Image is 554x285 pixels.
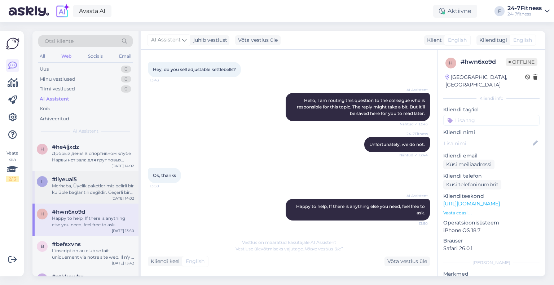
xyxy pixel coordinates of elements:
[401,131,428,137] span: 24-7Fitness
[507,5,550,17] a: 24-7Fitness24-7fitness
[443,106,540,113] p: Kliendi tag'id
[400,121,428,127] span: Nähtud ✓ 13:43
[443,172,540,180] p: Kliendi telefon
[235,35,281,45] div: Võta vestlus üle
[443,152,540,160] p: Kliendi email
[384,257,430,266] div: Võta vestlus üle
[443,227,540,234] p: iPhone OS 18.7
[445,74,525,89] div: [GEOGRAPHIC_DATA], [GEOGRAPHIC_DATA]
[118,52,133,61] div: Email
[112,228,134,233] div: [DATE] 13:50
[38,52,47,61] div: All
[443,180,501,190] div: Küsi telefoninumbrit
[52,176,77,183] span: #liyeuai5
[121,76,131,83] div: 0
[40,211,44,217] span: h
[40,76,75,83] div: Minu vestlused
[443,245,540,252] p: Safari 26.0.1
[52,215,134,228] div: Happy to help, If there is anything else you need, feel free to ask.
[111,163,134,169] div: [DATE] 14:02
[6,37,19,50] img: Askly Logo
[443,192,540,200] p: Klienditeekond
[443,95,540,102] div: Kliendi info
[87,52,104,61] div: Socials
[443,219,540,227] p: Operatsioonisüsteem
[41,276,44,281] span: a
[40,85,75,93] div: Tiimi vestlused
[112,260,134,266] div: [DATE] 13:42
[6,176,19,182] div: 2 / 3
[296,204,426,215] span: Happy to help, If there is anything else you need, feel free to ask.
[443,270,540,278] p: Märkmed
[513,36,532,44] span: English
[401,221,428,226] span: 13:50
[121,85,131,93] div: 0
[52,144,79,150] span: #he4ljxdz
[236,246,343,251] span: Vestluse ülevõtmiseks vajutage
[507,11,542,17] div: 24-7fitness
[443,200,500,207] a: [URL][DOMAIN_NAME]
[443,259,540,266] div: [PERSON_NAME]
[73,128,98,134] span: AI Assistent
[52,183,134,196] div: Merhaba, Üyelik paketlerimiz belirli bir kulüple bağlantılı değildir. Geçerli bir paketle Estonya...
[242,240,336,245] span: Vestlus on määratud kasutajale AI Assistent
[148,258,180,265] div: Kliendi keel
[443,129,540,136] p: Kliendi nimi
[111,196,134,201] div: [DATE] 14:02
[41,179,44,184] span: l
[424,36,442,44] div: Klient
[121,66,131,73] div: 0
[449,60,453,66] span: h
[73,5,111,17] a: Avasta AI
[190,36,227,44] div: juhib vestlust
[40,95,69,103] div: AI Assistent
[369,142,425,147] span: Unfortunately, we do not.
[150,77,177,83] span: 13:43
[399,152,428,158] span: Nähtud ✓ 13:44
[303,246,343,251] i: „Võtke vestlus üle”
[494,6,505,16] div: F
[52,150,134,163] div: Добрый день! В спортивном клубе Нарвы нет зала для групповых тренировок, поэтому групповые тренир...
[401,193,428,199] span: AI Assistent
[52,248,134,260] div: L'inscription au club se fait uniquement via notre site web. Il n'y a pas de personnel sur place ...
[40,66,49,73] div: Uus
[40,105,50,112] div: Kõik
[506,58,537,66] span: Offline
[186,258,205,265] span: English
[153,173,176,178] span: Ok, thanks
[41,244,44,249] span: b
[60,52,73,61] div: Web
[40,115,69,123] div: Arhiveeritud
[443,115,540,126] input: Lisa tag
[443,160,494,169] div: Küsi meiliaadressi
[52,273,84,280] span: #atkkcwhx
[52,209,85,215] span: #hwn6xo9d
[448,36,467,44] span: English
[476,36,507,44] div: Klienditugi
[153,67,236,72] span: Hey, do you sell adjustable kettlebells?
[45,37,74,45] span: Otsi kliente
[444,139,531,147] input: Lisa nimi
[401,87,428,93] span: AI Assistent
[433,5,477,18] div: Aktiivne
[52,241,81,248] span: #befsxvns
[443,237,540,245] p: Brauser
[55,4,70,19] img: explore-ai
[461,58,506,66] div: # hwn6xo9d
[297,98,426,116] span: Hello, I am routing this question to the colleague who is responsible for this topic. The reply m...
[507,5,542,11] div: 24-7Fitness
[151,36,181,44] span: AI Assistent
[6,150,19,182] div: Vaata siia
[150,183,177,189] span: 13:50
[443,210,540,216] p: Vaata edasi ...
[40,146,44,152] span: h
